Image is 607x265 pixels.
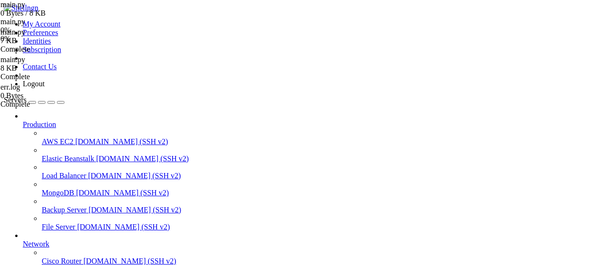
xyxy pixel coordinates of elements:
div: Complete [0,100,95,109]
div: Complete [0,45,95,54]
x-row: To restore this content, you can run the 'unminimize' command. [4,75,484,83]
span: main.py [0,55,95,73]
x-row: Welcome to Ubuntu 22.04.5 LTS (GNU/Linux 5.15.0-144-generic x86_64) [4,4,484,12]
div: main.py [0,18,95,26]
span: main.py [0,0,25,9]
div: 0 Bytes [0,91,95,100]
div: 0% [0,26,95,35]
x-row: * Management: [URL][DOMAIN_NAME] [4,27,484,36]
div: 0 Bytes / 8 KB [0,9,95,18]
span: main.py [0,55,25,64]
x-row: This system has been minimized by removing packages and content that are [4,51,484,59]
div: 8 KB [0,64,95,73]
span: main.py [0,0,95,18]
x-row: not required on a system that users do not log into. [4,59,484,67]
div: Complete [0,73,95,81]
x-row: Last login: [DATE] from [TECHNICAL_ID] [4,83,484,91]
x-row: * Documentation: [URL][DOMAIN_NAME] [4,19,484,27]
span: err.log [0,83,95,100]
span: err.log [0,83,20,91]
x-row: * Support: [URL][DOMAIN_NAME] [4,36,484,44]
x-row: root@big-country:~# [4,91,484,99]
div: (20, 11) [84,91,88,99]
